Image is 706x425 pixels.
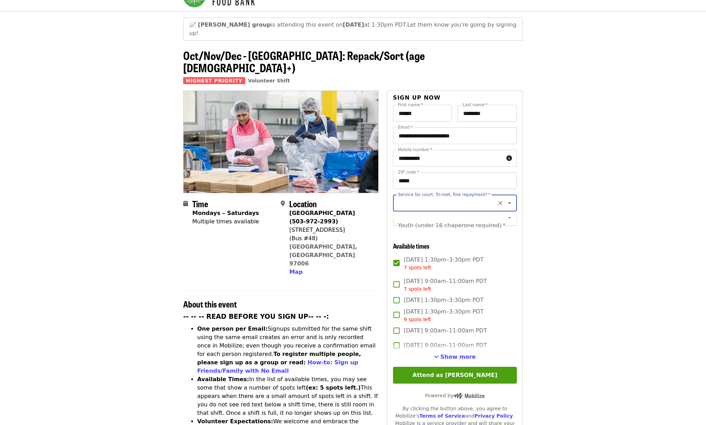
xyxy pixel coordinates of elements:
[197,376,249,383] strong: Available Times:
[197,418,273,425] strong: Volunteer Expectations:
[248,78,290,83] a: Volunteer Shift
[289,210,355,225] strong: [GEOGRAPHIC_DATA] (503-972-2993)
[183,313,329,320] strong: -- -- -- READ BEFORE YOU SIGN UP-- -- -:
[404,326,487,335] span: [DATE] 9:00am–11:00am PDT
[183,298,237,310] span: About this event
[393,172,517,189] input: ZIP code
[458,105,517,122] input: Last name
[505,198,514,208] button: Open
[393,150,504,167] input: Mobile number
[404,317,431,322] span: 9 spots left
[289,268,302,276] button: Map
[197,325,379,375] li: Signups submitted for the same shift using the same email creates an error and is only recorded o...
[393,241,429,250] span: Available times
[197,359,358,374] a: How-to: Sign up Friends/Family with No Email
[189,21,196,28] span: growth emoji
[505,212,514,222] button: Open
[393,94,441,101] span: Sign up now
[393,105,452,122] input: First name
[398,170,419,174] label: ZIP code
[306,384,360,391] strong: (ex: 5 spots left.)
[198,21,271,28] strong: [PERSON_NAME] group
[289,243,357,267] a: [GEOGRAPHIC_DATA], [GEOGRAPHIC_DATA] 97006
[462,103,487,107] label: Last name
[434,353,476,361] button: See more timeslots
[506,155,512,162] i: circle-info icon
[404,308,484,323] span: [DATE] 1:30pm–3:30pm PDT
[192,210,259,216] strong: Mondays – Saturdays
[393,367,517,384] button: Attend as [PERSON_NAME]
[404,286,431,292] span: 7 spots left
[289,226,373,234] div: [STREET_ADDRESS]
[192,217,259,226] div: Multiple times available
[197,351,361,366] strong: To register multiple people, please sign up as a group or read:
[440,353,476,360] span: Show more
[184,91,378,193] img: Oct/Nov/Dec - Beaverton: Repack/Sort (age 10+) organized by Oregon Food Bank
[343,21,364,28] strong: [DATE]
[398,103,423,107] label: First name
[404,265,431,270] span: 7 spots left
[192,197,208,210] span: Time
[289,197,317,210] span: Location
[289,234,373,243] div: (Bus #48)
[398,193,491,197] label: Service for court, Tri-met, fine repayment?
[183,77,245,84] span: Highest Priority
[453,393,485,399] img: Powered by Mobilize
[474,413,513,419] a: Privacy Policy
[281,200,285,207] i: map-marker-alt icon
[398,125,413,129] label: Email
[198,21,407,28] span: is attending this event on at 1:30pm PDT.
[404,341,487,350] span: [DATE] 9:00am–11:00am PDT
[419,413,465,419] a: Terms of Service
[197,325,268,332] strong: One person per Email:
[404,256,484,271] span: [DATE] 1:30pm–3:30pm PDT
[425,393,485,398] span: Powered by
[404,296,484,304] span: [DATE] 1:30pm–3:30pm PDT
[289,269,302,275] span: Map
[183,200,188,207] i: calendar icon
[393,127,517,144] input: Email
[404,277,487,293] span: [DATE] 9:00am–11:00am PDT
[495,198,505,208] button: Clear
[183,47,425,76] span: Oct/Nov/Dec - [GEOGRAPHIC_DATA]: Repack/Sort (age [DEMOGRAPHIC_DATA]+)
[398,148,432,152] label: Mobile number
[197,375,379,417] li: In the list of available times, you may see some that show a number of spots left This appears wh...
